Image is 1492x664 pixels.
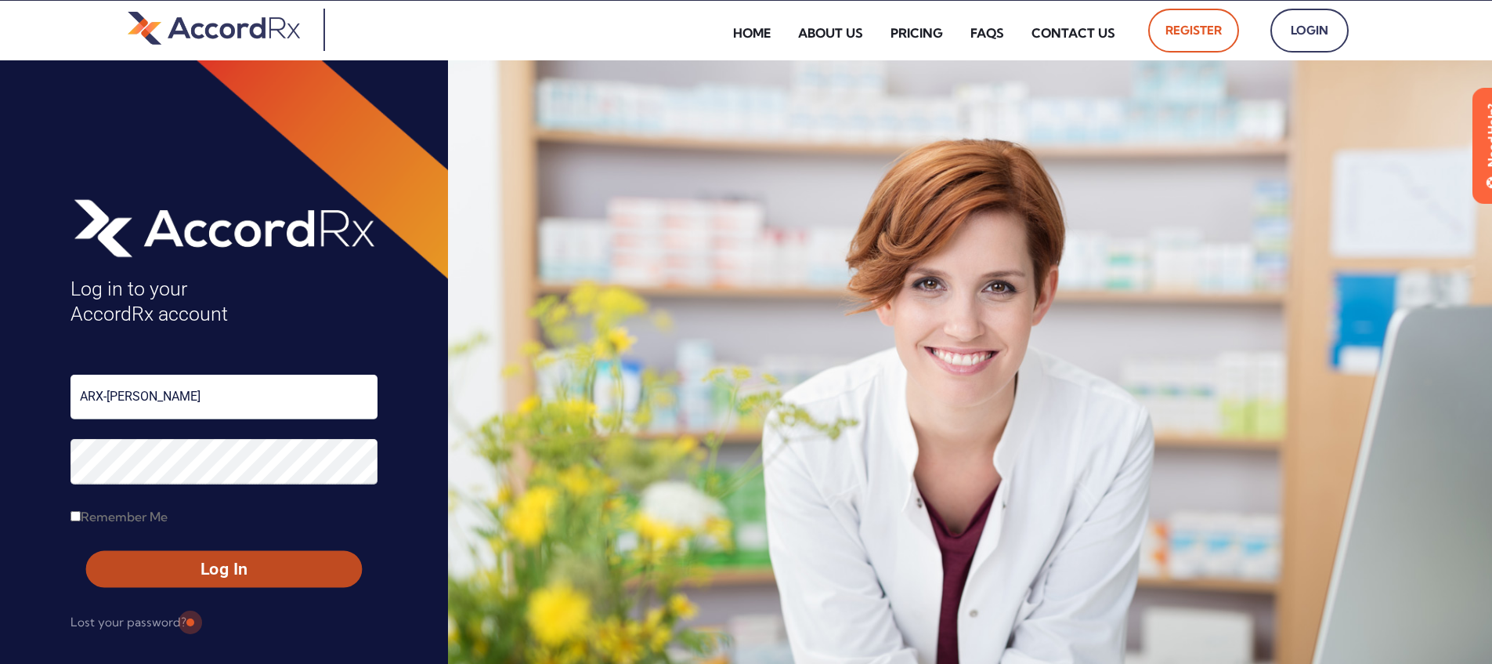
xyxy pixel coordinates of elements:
span: Register [1165,18,1222,43]
span: Login [1288,18,1331,43]
button: Log In [86,551,362,588]
label: Remember Me [70,504,168,529]
img: AccordRx_logo_header_white [70,194,378,261]
input: Remember Me [70,511,81,521]
a: Login [1270,9,1349,53]
a: Contact Us [1020,15,1127,51]
a: Home [721,15,782,51]
input: Username or Email Address [70,375,378,419]
a: FAQs [959,15,1016,51]
a: Lost your password? [70,610,186,635]
a: About Us [786,15,875,51]
a: Pricing [879,15,955,51]
a: Register [1148,9,1239,53]
h4: Log in to your AccordRx account [70,277,378,328]
span: Log In [100,558,348,581]
img: default-logo [128,9,300,47]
